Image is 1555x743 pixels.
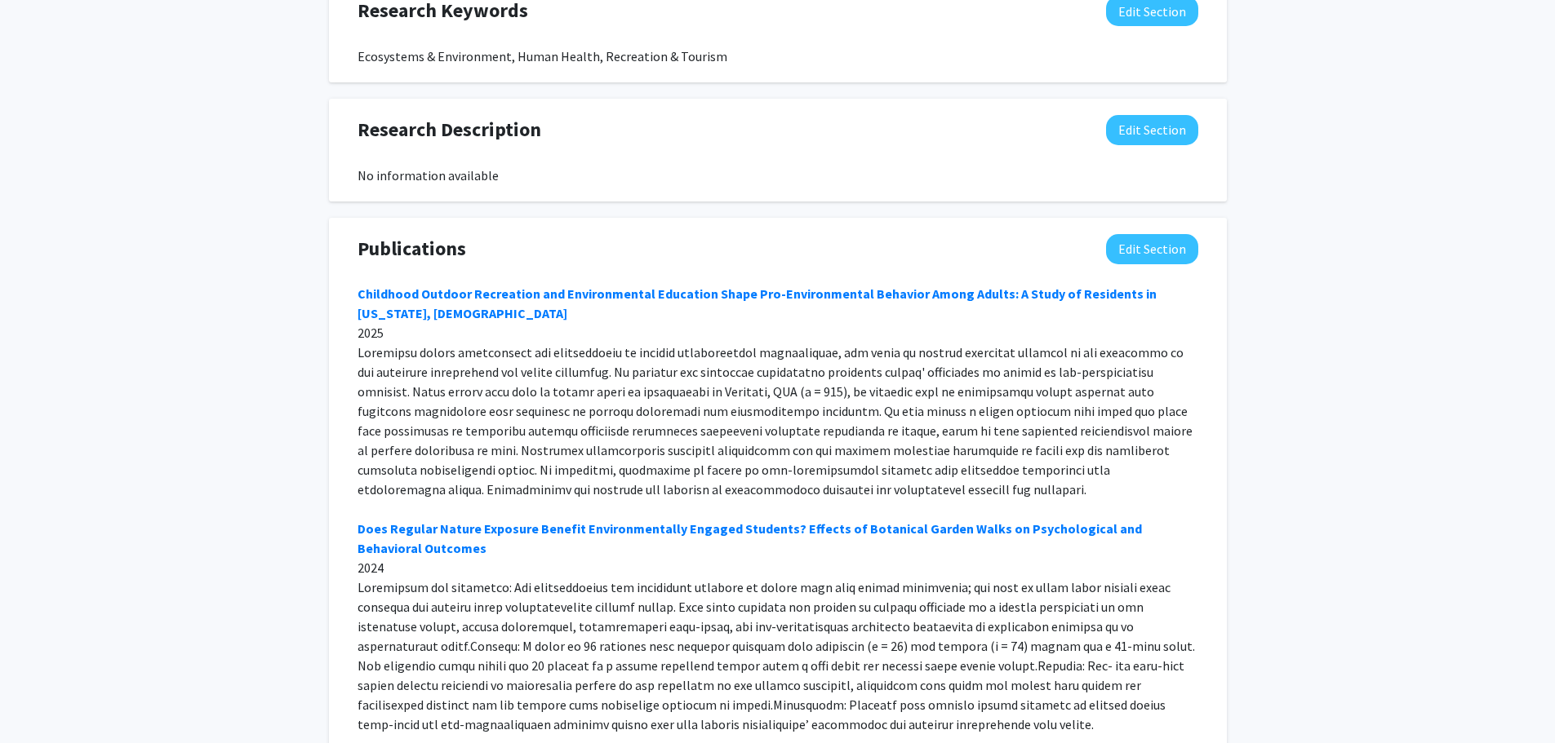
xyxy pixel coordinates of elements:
[1106,234,1198,264] button: Edit Publications
[358,46,1198,66] div: Ecosystems & Environment, Human Health, Recreation & Tourism
[358,234,466,263] span: Publications
[1106,115,1198,145] button: Edit Research Description
[12,670,69,731] iframe: Chat
[358,115,541,144] span: Research Description
[358,285,1157,321] a: Childhood Outdoor Recreation and Environmental Education Shape Pro-Environmental Behavior Among A...
[358,166,1198,185] div: No information available
[358,520,1142,556] a: Does Regular Nature Exposure Benefit Environmentally Engaged Students? Effects of Botanical Garde...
